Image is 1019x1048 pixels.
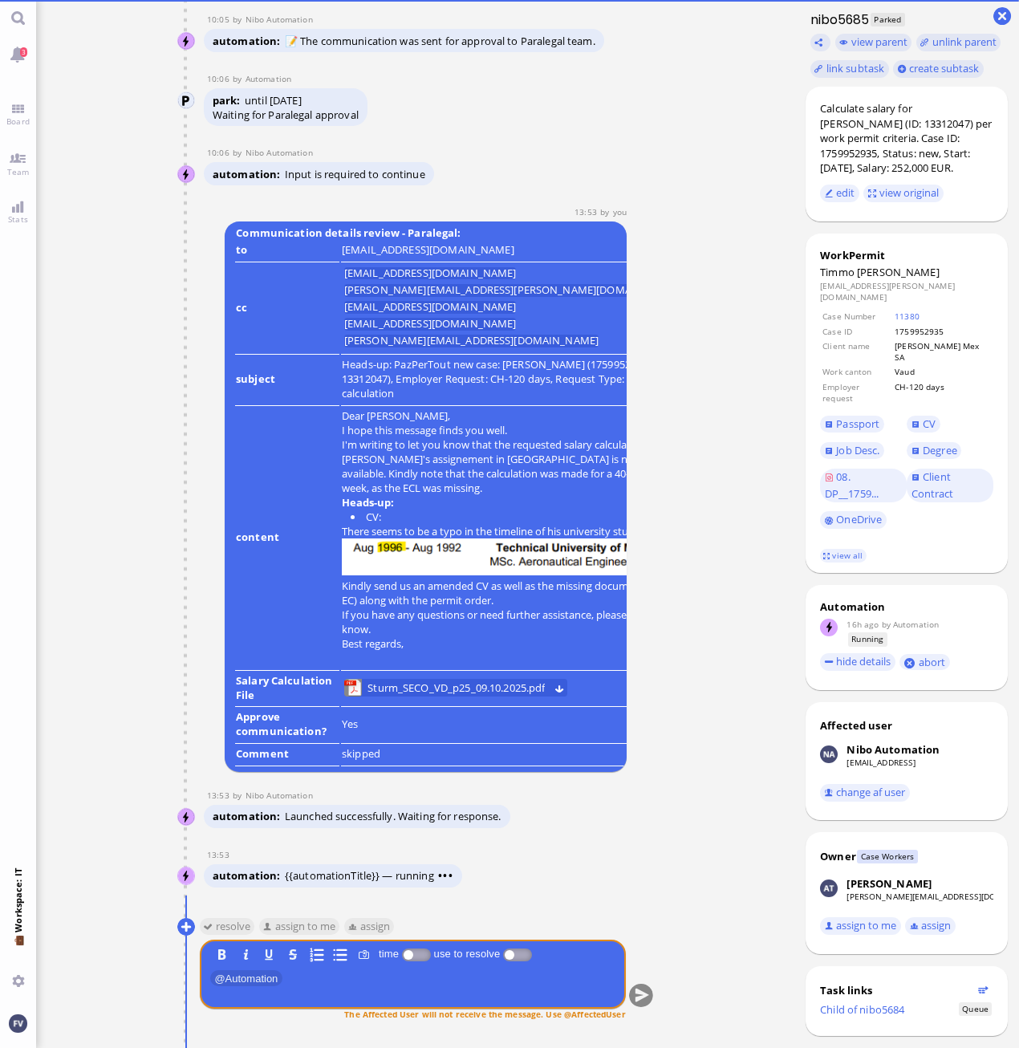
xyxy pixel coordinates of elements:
[820,917,901,935] button: assign to me
[344,284,681,297] li: [PERSON_NAME][EMAIL_ADDRESS][PERSON_NAME][DOMAIN_NAME]
[207,849,233,860] span: 13:53
[820,511,887,529] a: OneDrive
[199,917,254,935] button: resolve
[835,34,912,51] button: view parent
[820,983,974,997] div: Task links
[178,33,196,51] img: Nibo Automation
[820,416,884,433] a: Passport
[820,469,907,503] a: 08. DP__1759...
[260,945,278,963] button: U
[233,790,246,801] span: by
[820,653,895,671] button: hide details
[351,510,683,524] li: CV:
[213,945,230,963] button: B
[233,147,246,158] span: by
[178,809,196,827] img: Nibo Automation
[907,416,940,433] a: CV
[857,850,917,863] span: Case Workers
[820,442,884,460] a: Job Desc.
[894,380,992,405] td: CH-120 days
[20,47,27,57] span: 3
[367,679,545,697] span: Sturm_SECO_VD_p25_09.10.2025.pdf
[237,945,254,963] button: I
[246,790,313,801] span: automation@nibo.ai
[235,672,339,708] td: Salary Calculation File
[344,679,362,697] img: Sturm_SECO_VD_p25_09.10.2025.pdf
[209,970,282,986] span: Automation
[213,93,245,108] span: park
[820,280,993,303] dd: [EMAIL_ADDRESS][PERSON_NAME][DOMAIN_NAME]
[846,619,879,630] span: 16h ago
[365,679,549,697] a: View Sturm_SECO_VD_p25_09.10.2025.pdf
[893,619,939,630] span: automation@bluelakelegal.com
[270,93,302,108] span: [DATE]
[258,917,339,935] button: assign to me
[836,416,879,431] span: Passport
[401,948,430,960] p-inputswitch: Log time spent
[895,311,920,322] a: 11380
[822,380,892,405] td: Employer request
[846,876,932,891] div: [PERSON_NAME]
[207,147,233,158] span: 10:06
[344,267,517,280] li: [EMAIL_ADDRESS][DOMAIN_NAME]
[285,167,425,181] span: Input is required to continue
[820,784,910,802] button: change af user
[822,310,892,323] td: Case Number
[207,790,233,801] span: 13:53
[214,972,225,984] span: @
[822,325,892,338] td: Case ID
[911,469,954,502] span: Client Contract
[342,746,380,761] span: skipped
[344,679,567,697] lob-view: Sturm_SECO_VD_p25_09.10.2025.pdf
[502,948,531,960] p-inputswitch: use to resolve
[882,619,891,630] span: by
[344,335,599,347] li: [PERSON_NAME][EMAIL_ADDRESS][DOMAIN_NAME]
[449,868,453,883] span: •
[907,442,961,460] a: Degree
[820,101,993,176] div: Calculate salary for [PERSON_NAME] (ID: 13312047) per work permit criteria. Case ID: 1759952935, ...
[894,365,992,378] td: Vaud
[235,408,339,671] td: content
[342,495,394,510] strong: Heads-up:
[820,745,838,763] img: Nibo Automation
[430,948,502,960] label: use to resolve
[613,206,627,217] span: femia.vas@bluelakelegal.com
[863,185,944,202] button: view original
[342,437,684,495] p: I'm writing to let you know that the requested salary calculation for [PERSON_NAME]'s assignement...
[893,60,984,78] button: create subtask
[342,423,684,437] p: I hope this message finds you well.
[907,469,993,503] a: Client Contract
[820,549,867,563] a: view all
[233,73,246,84] span: by
[846,757,915,768] a: [EMAIL_ADDRESS]
[600,206,613,217] span: by
[810,34,831,51] button: Copy ticket nibo5685 link to clipboard
[235,709,339,744] td: Approve communication?
[846,742,940,757] div: Nibo Automation
[905,917,956,935] button: assign
[836,443,879,457] span: Job Desc.
[376,948,402,960] label: time
[820,185,859,202] button: edit
[235,242,339,262] td: to
[213,34,285,48] span: automation
[959,1002,992,1016] span: Status
[342,408,684,423] p: Dear [PERSON_NAME],
[574,206,600,217] span: 13:53
[923,416,936,431] span: CV
[820,248,993,262] div: WorkPermit
[848,632,887,646] span: Running
[4,213,32,225] span: Stats
[246,73,291,84] span: automation@bluelakelegal.com
[178,92,196,110] img: Automation
[233,14,246,25] span: by
[213,167,285,181] span: automation
[438,868,443,883] span: •
[235,264,339,355] td: cc
[3,166,34,177] span: Team
[213,108,359,122] div: Waiting for Paralegal approval
[342,636,684,651] p: Best regards,
[246,147,313,158] span: automation@nibo.ai
[285,809,501,823] span: Launched successfully. Waiting for response.
[235,356,339,406] td: subject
